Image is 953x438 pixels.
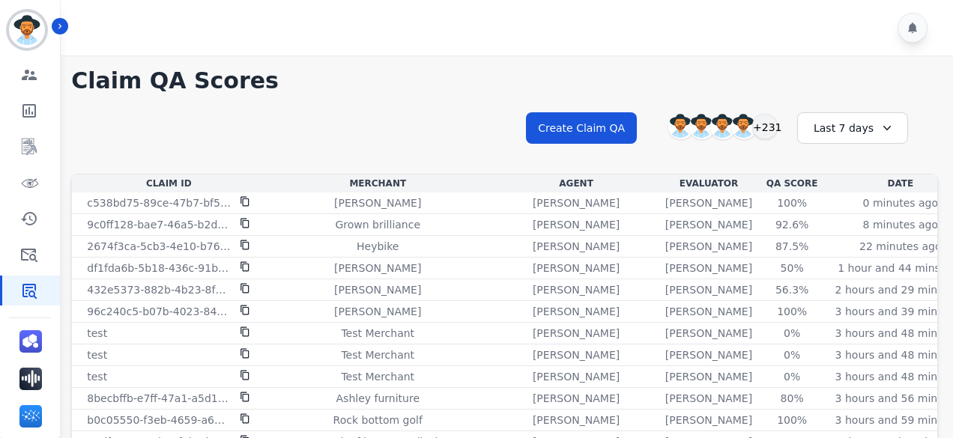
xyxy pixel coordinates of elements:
[859,239,941,254] p: 22 minutes ago
[87,347,107,362] p: test
[665,217,752,232] p: [PERSON_NAME]
[758,177,826,189] div: QA Score
[863,217,939,232] p: 8 minutes ago
[87,413,231,428] p: b0c05550-f3eb-4659-a64c-f1efc76b93cf
[334,261,421,276] p: [PERSON_NAME]
[665,347,752,362] p: [PERSON_NAME]
[665,391,752,406] p: [PERSON_NAME]
[758,347,826,362] div: 0%
[533,326,620,341] p: [PERSON_NAME]
[533,369,620,384] p: [PERSON_NAME]
[71,67,938,94] h1: Claim QA Scores
[533,195,620,210] p: [PERSON_NAME]
[87,304,231,319] p: 96c240c5-b07b-4023-8487-2b1159545e6f
[863,195,939,210] p: 0 minutes ago
[533,413,620,428] p: [PERSON_NAME]
[665,326,752,341] p: [PERSON_NAME]
[268,177,487,189] div: Merchant
[335,217,420,232] p: Grown brilliance
[336,391,420,406] p: Ashley furniture
[75,177,262,189] div: Claim Id
[333,413,423,428] p: Rock bottom golf
[357,239,399,254] p: Heybike
[87,369,107,384] p: test
[533,261,620,276] p: [PERSON_NAME]
[533,391,620,406] p: [PERSON_NAME]
[533,347,620,362] p: [PERSON_NAME]
[87,326,107,341] p: test
[341,347,414,362] p: Test Merchant
[533,282,620,297] p: [PERSON_NAME]
[758,261,826,276] div: 50%
[665,369,752,384] p: [PERSON_NAME]
[758,413,826,428] div: 100%
[752,114,778,139] div: +231
[533,304,620,319] p: [PERSON_NAME]
[665,413,752,428] p: [PERSON_NAME]
[758,239,826,254] div: 87.5%
[334,195,421,210] p: [PERSON_NAME]
[526,112,637,144] button: Create Claim QA
[87,239,231,254] p: 2674f3ca-5cb3-4e10-b76d-b0a95febd2c4
[334,304,421,319] p: [PERSON_NAME]
[9,12,45,48] img: Bordered avatar
[87,282,231,297] p: 432e5373-882b-4b23-8faa-48f3f332944e
[665,304,752,319] p: [PERSON_NAME]
[758,282,826,297] div: 56.3%
[87,391,231,406] p: 8becbffb-e7ff-47a1-a5d1-106a8ab22784
[758,304,826,319] div: 100%
[87,217,231,232] p: 9c0ff128-bae7-46a5-b2d2-700727722c2c
[797,112,908,144] div: Last 7 days
[758,369,826,384] div: 0%
[758,195,826,210] div: 100%
[341,326,414,341] p: Test Merchant
[758,217,826,232] div: 92.6%
[341,369,414,384] p: Test Merchant
[87,261,231,276] p: df1fda6b-5b18-436c-91b3-23e73455cf14
[533,217,620,232] p: [PERSON_NAME]
[533,239,620,254] p: [PERSON_NAME]
[87,195,231,210] p: c538bd75-89ce-47b7-bf5d-794f8e18709f
[665,261,752,276] p: [PERSON_NAME]
[493,177,659,189] div: Agent
[665,239,752,254] p: [PERSON_NAME]
[334,282,421,297] p: [PERSON_NAME]
[758,391,826,406] div: 80%
[665,282,752,297] p: [PERSON_NAME]
[665,195,752,210] p: [PERSON_NAME]
[758,326,826,341] div: 0%
[665,177,752,189] div: Evaluator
